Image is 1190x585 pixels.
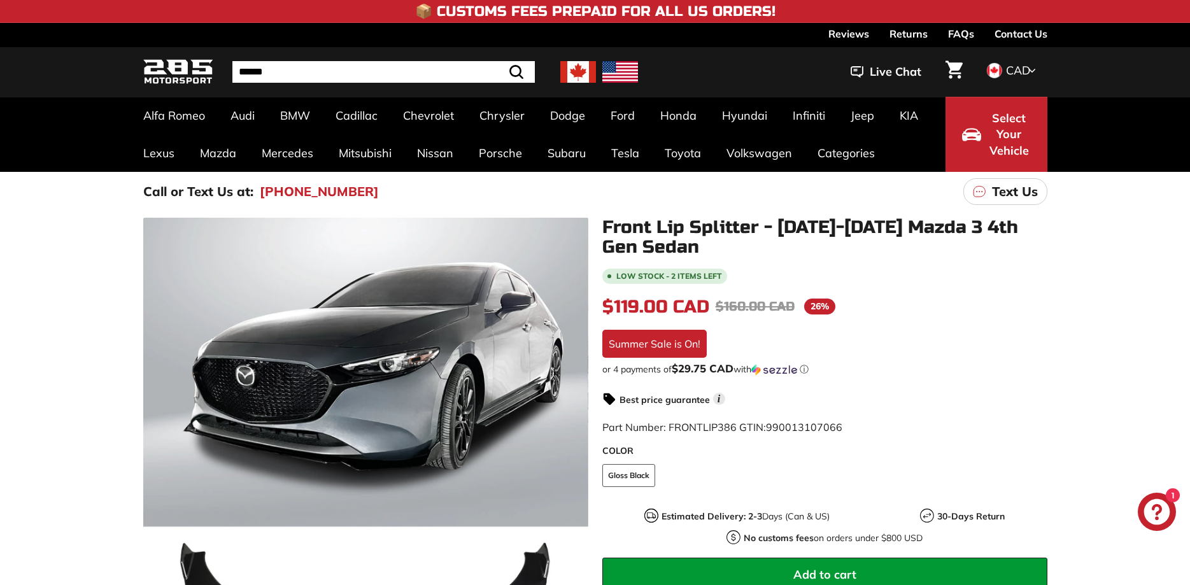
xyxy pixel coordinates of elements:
[648,97,709,134] a: Honda
[889,23,928,45] a: Returns
[602,363,1047,376] div: or 4 payments of with
[946,97,1047,172] button: Select Your Vehicle
[232,61,535,83] input: Search
[143,57,213,87] img: Logo_285_Motorsport_areodynamics_components
[838,97,887,134] a: Jeep
[938,50,970,94] a: Cart
[598,97,648,134] a: Ford
[1006,63,1030,78] span: CAD
[218,97,267,134] a: Audi
[714,134,805,172] a: Volkswagen
[602,363,1047,376] div: or 4 payments of$29.75 CADwithSezzle Click to learn more about Sezzle
[887,97,931,134] a: KIA
[995,23,1047,45] a: Contact Us
[535,134,599,172] a: Subaru
[260,182,379,201] a: [PHONE_NUMBER]
[323,97,390,134] a: Cadillac
[602,218,1047,257] h1: Front Lip Splitter - [DATE]-[DATE] Mazda 3 4th Gen Sedan
[467,97,537,134] a: Chrysler
[793,567,856,582] span: Add to cart
[804,299,835,314] span: 26%
[672,362,733,375] span: $29.75 CAD
[988,110,1031,159] span: Select Your Vehicle
[326,134,404,172] a: Mitsubishi
[390,97,467,134] a: Chevrolet
[963,178,1047,205] a: Text Us
[602,296,709,318] span: $119.00 CAD
[602,421,842,433] span: Part Number: FRONTLIP386 GTIN:
[780,97,838,134] a: Infiniti
[404,134,466,172] a: Nissan
[267,97,323,134] a: BMW
[602,330,707,358] div: Summer Sale is On!
[834,56,938,88] button: Live Chat
[992,182,1038,201] p: Text Us
[616,272,722,280] span: Low stock - 2 items left
[620,394,710,405] strong: Best price guarantee
[466,134,535,172] a: Porsche
[937,511,1005,522] strong: 30-Days Return
[744,532,923,545] p: on orders under $800 USD
[766,421,842,433] span: 990013107066
[1134,493,1180,534] inbox-online-store-chat: Shopify online store chat
[662,510,830,523] p: Days (Can & US)
[713,393,725,405] span: i
[131,134,187,172] a: Lexus
[948,23,974,45] a: FAQs
[828,23,869,45] a: Reviews
[662,511,762,522] strong: Estimated Delivery: 2-3
[805,134,888,172] a: Categories
[131,97,218,134] a: Alfa Romeo
[870,64,921,80] span: Live Chat
[599,134,652,172] a: Tesla
[602,444,1047,458] label: COLOR
[709,97,780,134] a: Hyundai
[716,299,795,314] span: $160.00 CAD
[751,364,797,376] img: Sezzle
[187,134,249,172] a: Mazda
[249,134,326,172] a: Mercedes
[537,97,598,134] a: Dodge
[143,182,253,201] p: Call or Text Us at:
[652,134,714,172] a: Toyota
[744,532,814,544] strong: No customs fees
[415,4,776,19] h4: 📦 Customs Fees Prepaid for All US Orders!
